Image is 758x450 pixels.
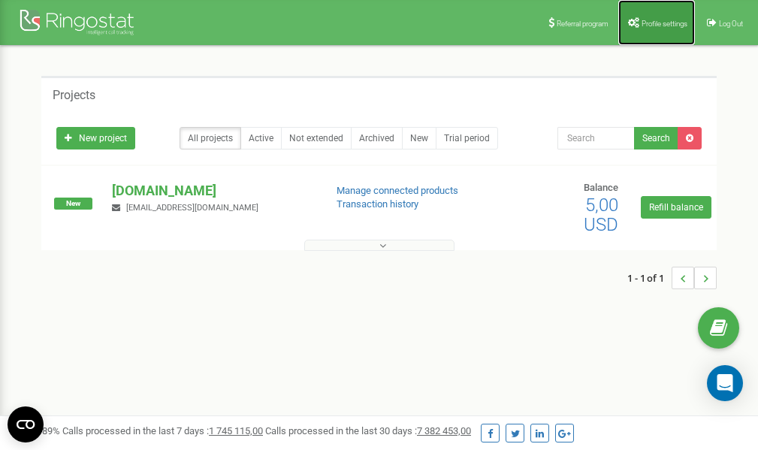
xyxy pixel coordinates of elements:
[281,127,352,149] a: Not extended
[557,127,635,149] input: Search
[627,267,672,289] span: 1 - 1 of 1
[719,20,743,28] span: Log Out
[584,195,618,235] span: 5,00 USD
[209,425,263,436] u: 1 745 115,00
[557,20,609,28] span: Referral program
[337,198,418,210] a: Transaction history
[707,365,743,401] div: Open Intercom Messenger
[8,406,44,442] button: Open CMP widget
[634,127,678,149] button: Search
[56,127,135,149] a: New project
[337,185,458,196] a: Manage connected products
[642,20,687,28] span: Profile settings
[112,181,312,201] p: [DOMAIN_NAME]
[126,203,258,213] span: [EMAIL_ADDRESS][DOMAIN_NAME]
[417,425,471,436] u: 7 382 453,00
[436,127,498,149] a: Trial period
[402,127,436,149] a: New
[54,198,92,210] span: New
[351,127,403,149] a: Archived
[265,425,471,436] span: Calls processed in the last 30 days :
[584,182,618,193] span: Balance
[240,127,282,149] a: Active
[62,425,263,436] span: Calls processed in the last 7 days :
[641,196,711,219] a: Refill balance
[53,89,95,102] h5: Projects
[627,252,717,304] nav: ...
[180,127,241,149] a: All projects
